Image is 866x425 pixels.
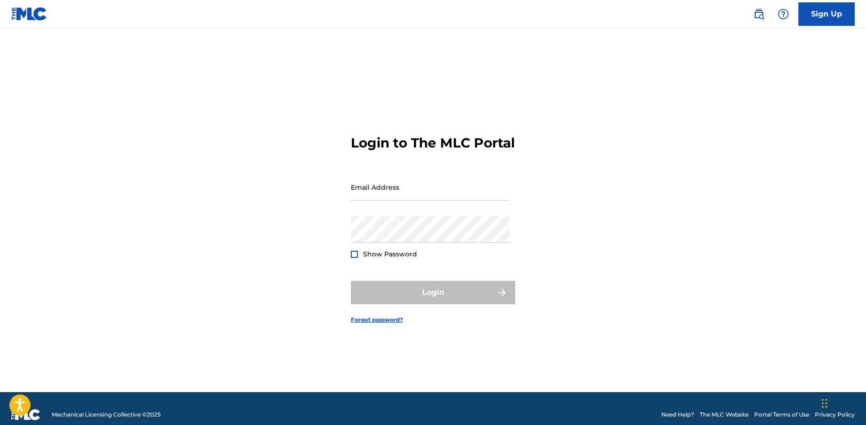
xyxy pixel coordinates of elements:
img: help [778,8,789,20]
div: Drag [822,389,827,417]
div: Help [774,5,793,23]
a: Portal Terms of Use [754,410,809,419]
span: Mechanical Licensing Collective © 2025 [52,410,161,419]
a: Privacy Policy [815,410,855,419]
img: search [753,8,765,20]
img: logo [11,409,40,420]
a: Need Help? [661,410,694,419]
span: Show Password [363,250,417,258]
iframe: Chat Widget [819,380,866,425]
h3: Login to The MLC Portal [351,135,515,151]
img: MLC Logo [11,7,47,21]
a: Sign Up [798,2,855,26]
a: The MLC Website [700,410,749,419]
a: Public Search [750,5,768,23]
a: Forgot password? [351,316,403,324]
